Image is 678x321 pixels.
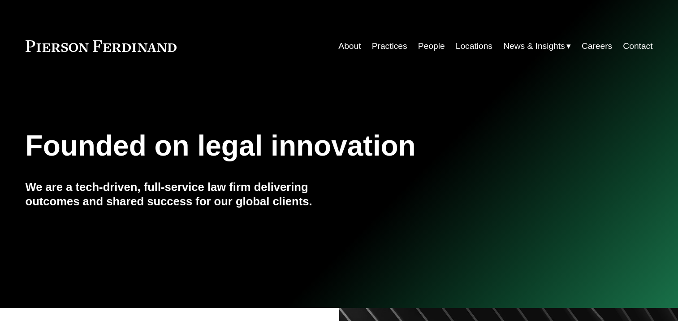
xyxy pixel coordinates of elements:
a: Contact [623,38,652,55]
a: folder dropdown [503,38,571,55]
span: News & Insights [503,39,565,54]
a: Locations [456,38,492,55]
a: About [338,38,361,55]
a: Careers [582,38,612,55]
h1: Founded on legal innovation [26,130,548,162]
a: People [418,38,445,55]
a: Practices [372,38,407,55]
h4: We are a tech-driven, full-service law firm delivering outcomes and shared success for our global... [26,180,339,209]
